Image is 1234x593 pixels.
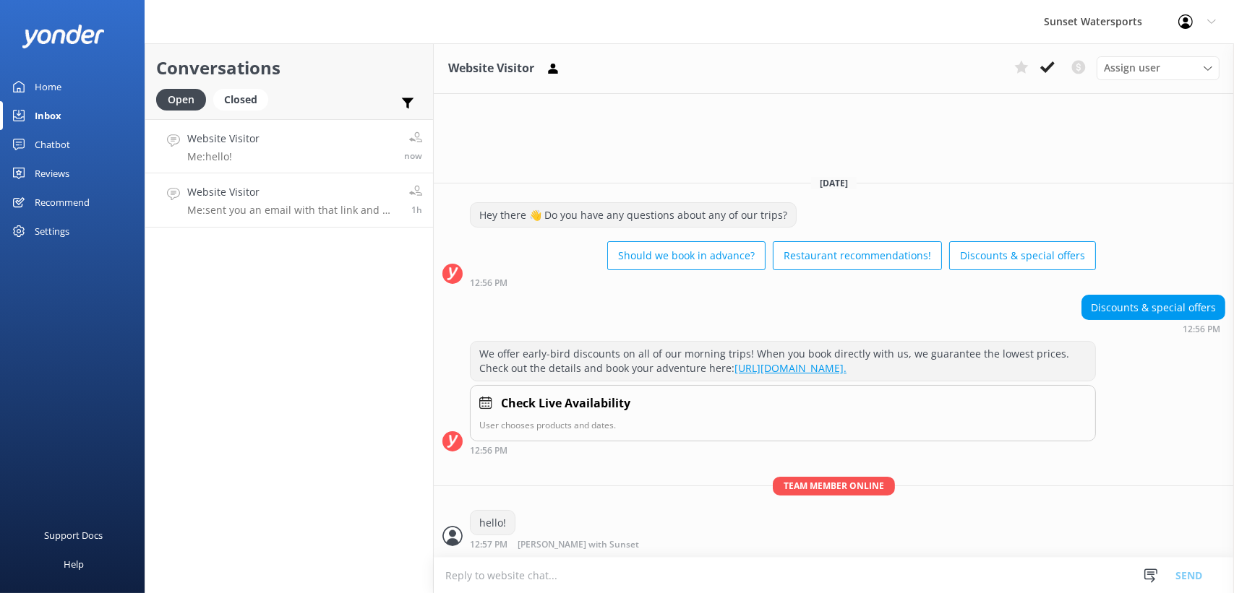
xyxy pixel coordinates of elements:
div: Recommend [35,188,90,217]
a: Open [156,91,213,107]
div: Home [35,72,61,101]
span: Sep 17 2025 11:57am (UTC -05:00) America/Cancun [404,150,422,162]
span: Assign user [1104,60,1160,76]
a: Website VisitorMe:hello!now [145,119,433,173]
button: Should we book in advance? [607,241,766,270]
strong: 12:56 PM [1183,325,1220,334]
h4: Website Visitor [187,184,398,200]
a: Closed [213,91,275,107]
div: Help [64,550,84,579]
span: Sep 17 2025 10:01am (UTC -05:00) America/Cancun [411,204,422,216]
div: Sep 17 2025 11:57am (UTC -05:00) America/Cancun [470,539,686,550]
a: [URL][DOMAIN_NAME]. [734,361,847,375]
p: User chooses products and dates. [479,418,1087,432]
a: Website VisitorMe:sent you an email with that link and my info1h [145,173,433,228]
span: [PERSON_NAME] with Sunset [518,540,639,550]
div: Sep 17 2025 11:56am (UTC -05:00) America/Cancun [470,277,1096,287]
div: Closed [213,89,268,111]
div: We offer early-bird discounts on all of our morning trips! When you book directly with us, we gua... [471,342,1095,380]
div: Sep 17 2025 11:56am (UTC -05:00) America/Cancun [1081,324,1225,334]
div: Assign User [1097,56,1220,79]
h4: Website Visitor [187,131,260,147]
p: Me: sent you an email with that link and my info [187,204,398,217]
div: Hey there 👋 Do you have any questions about any of our trips? [471,203,796,228]
h4: Check Live Availability [501,394,630,413]
div: Reviews [35,159,69,188]
strong: 12:57 PM [470,540,507,550]
p: Me: hello! [187,150,260,163]
div: Chatbot [35,130,70,159]
div: Settings [35,217,69,246]
span: Team member online [773,477,895,495]
button: Discounts & special offers [949,241,1096,270]
div: Support Docs [45,521,103,550]
div: Inbox [35,101,61,130]
div: Discounts & special offers [1082,295,1225,320]
strong: 12:56 PM [470,279,507,287]
h3: Website Visitor [448,59,534,78]
img: yonder-white-logo.png [22,25,105,48]
div: Sep 17 2025 11:56am (UTC -05:00) America/Cancun [470,445,1096,455]
button: Restaurant recommendations! [773,241,942,270]
div: hello! [471,511,515,535]
div: Open [156,89,206,111]
h2: Conversations [156,54,422,82]
strong: 12:56 PM [470,446,507,455]
span: [DATE] [811,177,857,189]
